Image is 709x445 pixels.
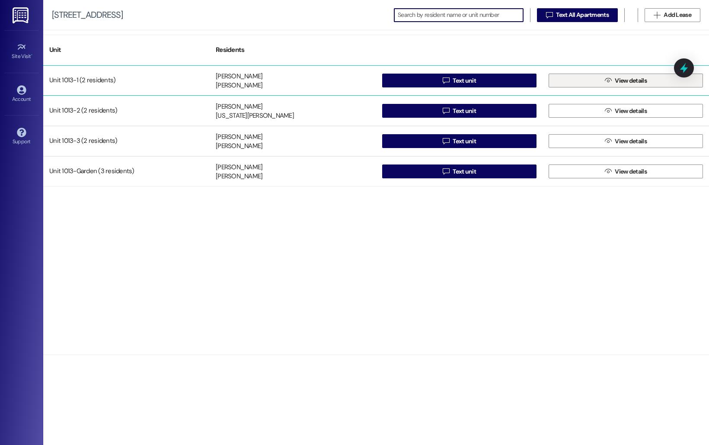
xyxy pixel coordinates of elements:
i:  [605,77,611,84]
span: Add Lease [664,10,691,19]
button: Text unit [382,104,537,118]
div: [US_STATE][PERSON_NAME] [216,112,294,121]
div: [PERSON_NAME] [216,142,262,151]
span: • [31,52,32,58]
i:  [605,107,611,114]
div: Unit 1013-2 (2 residents) [43,102,210,119]
span: View details [615,137,647,146]
i:  [443,107,449,114]
button: Text All Apartments [537,8,618,22]
button: View details [549,74,703,87]
input: Search by resident name or unit number [398,9,523,21]
div: Unit 1013-1 (2 residents) [43,72,210,89]
button: Text unit [382,74,537,87]
span: Text unit [453,76,476,85]
button: View details [549,104,703,118]
i:  [654,12,660,19]
div: Unit [43,39,210,61]
img: ResiDesk Logo [13,7,30,23]
div: [PERSON_NAME] [216,163,262,172]
div: [PERSON_NAME] [216,81,262,90]
div: [PERSON_NAME] [216,132,262,142]
a: Site Visit • [4,40,39,63]
span: Text unit [453,137,476,146]
button: Add Lease [645,8,700,22]
button: View details [549,164,703,178]
button: Text unit [382,164,537,178]
span: View details [615,76,647,85]
div: Unit 1013-Garden (3 residents) [43,163,210,180]
i:  [443,77,449,84]
div: Residents [210,39,376,61]
button: Text unit [382,134,537,148]
i:  [605,138,611,145]
span: View details [615,106,647,116]
span: Text unit [453,167,476,176]
span: Text All Apartments [556,10,609,19]
div: [STREET_ADDRESS] [52,10,123,19]
span: Text unit [453,106,476,116]
div: [PERSON_NAME] [216,72,262,81]
button: View details [549,134,703,148]
div: [PERSON_NAME] [216,172,262,181]
div: [PERSON_NAME] [216,102,262,111]
a: Account [4,83,39,106]
div: Unit 1013-3 (2 residents) [43,132,210,150]
i:  [443,138,449,145]
i:  [605,168,611,175]
span: View details [615,167,647,176]
i:  [546,12,553,19]
i:  [443,168,449,175]
a: Support [4,125,39,148]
